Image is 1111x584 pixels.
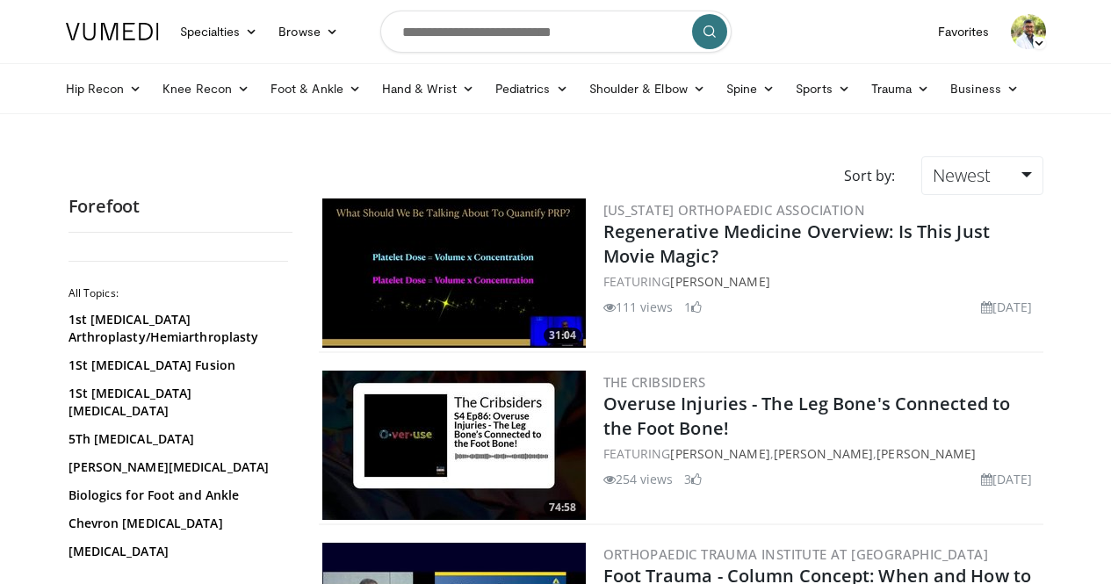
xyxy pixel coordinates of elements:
a: Specialties [170,14,269,49]
a: Orthopaedic Trauma Institute at [GEOGRAPHIC_DATA] [603,545,989,563]
a: [PERSON_NAME] [670,445,769,462]
div: Sort by: [831,156,908,195]
a: Shoulder & Elbow [579,71,716,106]
h2: All Topics: [69,286,288,300]
a: Biologics for Foot and Ankle [69,487,284,504]
li: 254 views [603,470,674,488]
a: 31:04 [322,198,586,348]
a: Business [940,71,1029,106]
a: 1St [MEDICAL_DATA] Fusion [69,357,284,374]
a: Knee Recon [152,71,260,106]
span: 74:58 [544,500,581,516]
h2: Forefoot [69,195,292,218]
li: [DATE] [981,470,1033,488]
a: [US_STATE] Orthopaedic Association [603,201,866,219]
a: 74:58 [322,371,586,520]
a: Spine [716,71,785,106]
img: a4113bc0-23b9-4e77-92cc-aeaa28703afd.300x170_q85_crop-smart_upscale.jpg [322,371,586,520]
a: 5Th [MEDICAL_DATA] [69,430,284,448]
a: 1St [MEDICAL_DATA] [MEDICAL_DATA] [69,385,284,420]
li: 1 [684,298,702,316]
a: [MEDICAL_DATA] [69,543,284,560]
a: Pediatrics [485,71,579,106]
a: Favorites [927,14,1000,49]
span: 31:04 [544,328,581,343]
a: Browse [268,14,349,49]
a: Regenerative Medicine Overview: Is This Just Movie Magic? [603,220,990,268]
img: Avatar [1011,14,1046,49]
a: Newest [921,156,1042,195]
a: Sports [785,71,861,106]
a: Hand & Wrist [372,71,485,106]
a: [PERSON_NAME] [670,273,769,290]
div: FEATURING [603,272,1040,291]
a: Overuse Injuries - The Leg Bone's Connected to the Foot Bone! [603,392,1011,440]
li: 3 [684,470,702,488]
li: [DATE] [981,298,1033,316]
div: FEATURING , , [603,444,1040,463]
a: Trauma [861,71,941,106]
a: Foot & Ankle [260,71,372,106]
a: [PERSON_NAME][MEDICAL_DATA] [69,458,284,476]
a: 1st [MEDICAL_DATA] Arthroplasty/Hemiarthroplasty [69,311,284,346]
a: The Cribsiders [603,373,706,391]
li: 111 views [603,298,674,316]
a: Hip Recon [55,71,153,106]
img: VuMedi Logo [66,23,159,40]
span: Newest [933,163,991,187]
a: [PERSON_NAME] [877,445,976,462]
a: [PERSON_NAME] [774,445,873,462]
a: Chevron [MEDICAL_DATA] [69,515,284,532]
input: Search topics, interventions [380,11,732,53]
img: c8aa0454-f2f7-4c12-9977-b870acb87f0a.300x170_q85_crop-smart_upscale.jpg [322,198,586,348]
